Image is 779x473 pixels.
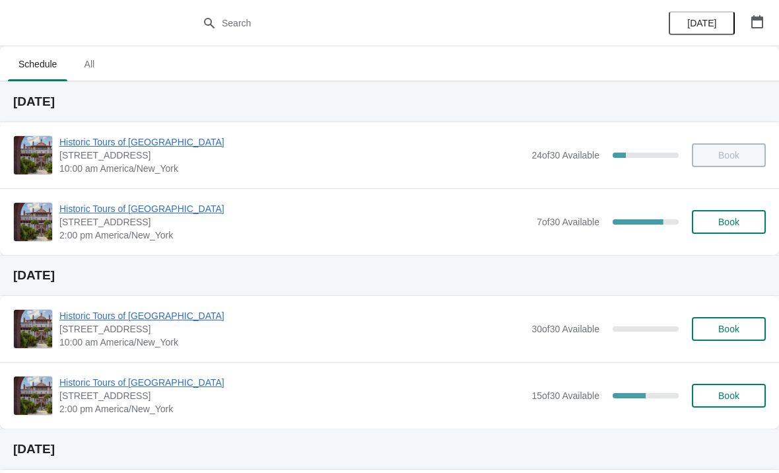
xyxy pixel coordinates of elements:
[14,203,52,241] img: Historic Tours of Flagler College | 74 King Street, St. Augustine, FL, USA | 2:00 pm America/New_...
[687,18,716,28] span: [DATE]
[59,135,525,149] span: Historic Tours of [GEOGRAPHIC_DATA]
[669,11,735,35] button: [DATE]
[692,317,766,341] button: Book
[14,310,52,348] img: Historic Tours of Flagler College | 74 King Street, St. Augustine, FL, USA | 10:00 am America/New...
[59,215,530,229] span: [STREET_ADDRESS]
[59,309,525,322] span: Historic Tours of [GEOGRAPHIC_DATA]
[59,322,525,336] span: [STREET_ADDRESS]
[59,376,525,389] span: Historic Tours of [GEOGRAPHIC_DATA]
[531,150,599,161] span: 24 of 30 Available
[59,229,530,242] span: 2:00 pm America/New_York
[13,443,766,456] h2: [DATE]
[59,149,525,162] span: [STREET_ADDRESS]
[59,336,525,349] span: 10:00 am America/New_York
[692,384,766,408] button: Book
[59,202,530,215] span: Historic Tours of [GEOGRAPHIC_DATA]
[13,95,766,108] h2: [DATE]
[718,390,739,401] span: Book
[718,324,739,334] span: Book
[59,162,525,175] span: 10:00 am America/New_York
[14,136,52,174] img: Historic Tours of Flagler College | 74 King Street, St. Augustine, FL, USA | 10:00 am America/New...
[531,390,599,401] span: 15 of 30 Available
[59,402,525,416] span: 2:00 pm America/New_York
[692,210,766,234] button: Book
[537,217,599,227] span: 7 of 30 Available
[531,324,599,334] span: 30 of 30 Available
[718,217,739,227] span: Book
[221,11,584,35] input: Search
[73,52,106,76] span: All
[14,377,52,415] img: Historic Tours of Flagler College | 74 King Street, St. Augustine, FL, USA | 2:00 pm America/New_...
[59,389,525,402] span: [STREET_ADDRESS]
[13,269,766,282] h2: [DATE]
[8,52,67,76] span: Schedule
